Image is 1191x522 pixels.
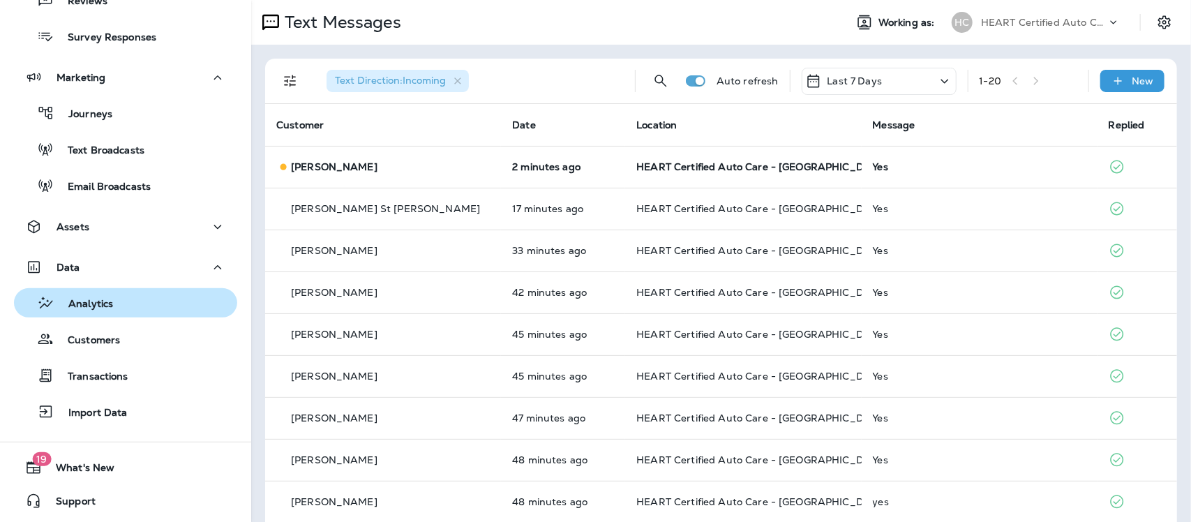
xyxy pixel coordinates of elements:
[636,244,887,257] span: HEART Certified Auto Care - [GEOGRAPHIC_DATA]
[873,287,1086,298] div: Yes
[54,371,128,384] p: Transactions
[14,325,237,354] button: Customers
[42,495,96,512] span: Support
[717,75,779,87] p: Auto refresh
[512,412,614,424] p: Sep 24, 2025 09:05 AM
[276,67,304,95] button: Filters
[14,361,237,390] button: Transactions
[636,161,887,173] span: HEART Certified Auto Care - [GEOGRAPHIC_DATA]
[952,12,973,33] div: HC
[873,119,915,131] span: Message
[57,262,80,273] p: Data
[14,397,237,426] button: Import Data
[512,161,614,172] p: Sep 24, 2025 09:50 AM
[873,329,1086,340] div: Yes
[980,75,1002,87] div: 1 - 20
[636,370,887,382] span: HEART Certified Auto Care - [GEOGRAPHIC_DATA]
[54,407,128,420] p: Import Data
[636,119,677,131] span: Location
[54,144,144,158] p: Text Broadcasts
[1109,119,1145,131] span: Replied
[512,245,614,256] p: Sep 24, 2025 09:19 AM
[291,329,377,340] p: [PERSON_NAME]
[512,496,614,507] p: Sep 24, 2025 09:04 AM
[54,108,112,121] p: Journeys
[512,329,614,340] p: Sep 24, 2025 09:07 AM
[291,496,377,507] p: [PERSON_NAME]
[636,495,887,508] span: HEART Certified Auto Care - [GEOGRAPHIC_DATA]
[636,202,887,215] span: HEART Certified Auto Care - [GEOGRAPHIC_DATA]
[14,454,237,482] button: 19What's New
[291,412,377,424] p: [PERSON_NAME]
[512,371,614,382] p: Sep 24, 2025 09:07 AM
[57,72,105,83] p: Marketing
[291,161,377,172] p: [PERSON_NAME]
[54,298,113,311] p: Analytics
[335,74,446,87] span: Text Direction : Incoming
[14,64,237,91] button: Marketing
[878,17,938,29] span: Working as:
[14,288,237,318] button: Analytics
[54,31,156,45] p: Survey Responses
[32,452,51,466] span: 19
[512,119,536,131] span: Date
[512,454,614,465] p: Sep 24, 2025 09:05 AM
[512,287,614,298] p: Sep 24, 2025 09:11 AM
[14,135,237,164] button: Text Broadcasts
[873,245,1086,256] div: Yes
[327,70,469,92] div: Text Direction:Incoming
[14,171,237,200] button: Email Broadcasts
[636,412,887,424] span: HEART Certified Auto Care - [GEOGRAPHIC_DATA]
[873,496,1086,507] div: yes
[276,119,324,131] span: Customer
[1152,10,1177,35] button: Settings
[14,22,237,51] button: Survey Responses
[873,371,1086,382] div: Yes
[873,161,1086,172] div: Yes
[291,454,377,465] p: [PERSON_NAME]
[42,462,114,479] span: What's New
[54,334,120,348] p: Customers
[1132,75,1154,87] p: New
[636,454,887,466] span: HEART Certified Auto Care - [GEOGRAPHIC_DATA]
[512,203,614,214] p: Sep 24, 2025 09:36 AM
[647,67,675,95] button: Search Messages
[873,412,1086,424] div: Yes
[873,203,1086,214] div: Yes
[57,221,89,232] p: Assets
[291,287,377,298] p: [PERSON_NAME]
[981,17,1107,28] p: HEART Certified Auto Care
[291,203,480,214] p: [PERSON_NAME] St [PERSON_NAME]
[14,487,237,515] button: Support
[291,245,377,256] p: [PERSON_NAME]
[827,75,883,87] p: Last 7 Days
[636,328,887,341] span: HEART Certified Auto Care - [GEOGRAPHIC_DATA]
[279,12,401,33] p: Text Messages
[873,454,1086,465] div: Yes
[636,286,887,299] span: HEART Certified Auto Care - [GEOGRAPHIC_DATA]
[14,213,237,241] button: Assets
[54,181,151,194] p: Email Broadcasts
[14,98,237,128] button: Journeys
[14,253,237,281] button: Data
[291,371,377,382] p: [PERSON_NAME]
